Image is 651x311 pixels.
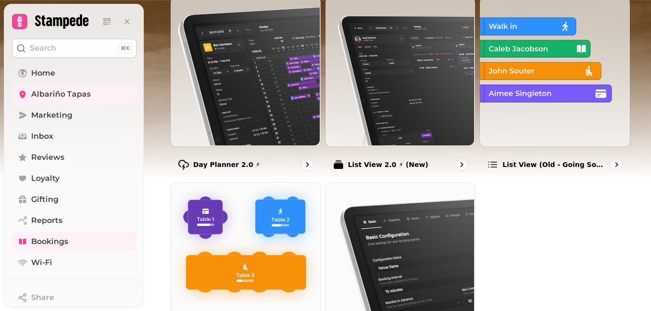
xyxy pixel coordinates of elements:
[502,160,606,169] p: List view (Old - going soon)
[31,110,72,121] span: Marketing
[31,152,64,163] span: Reviews
[31,131,53,142] span: Inbox
[457,160,466,169] svg: go to
[348,160,429,169] p: List View 2.0 ⚡ (New)
[612,160,621,169] svg: go to
[30,43,56,54] p: Search
[12,253,137,272] a: Wi-Fi
[31,257,52,268] span: Wi-Fi
[31,89,91,100] span: Albariño Tapas
[12,211,137,230] a: Reports
[12,190,137,209] a: Gifting
[12,148,137,167] a: Reviews
[31,215,62,226] span: Reports
[12,106,137,125] a: Marketing
[12,232,137,251] a: Bookings
[31,194,58,205] span: Gifting
[12,85,137,104] a: Albariño Tapas
[12,127,137,146] a: Inbox
[12,169,137,188] a: Loyalty
[31,236,68,247] span: Bookings
[12,64,137,83] a: Home
[31,67,55,79] span: Home
[193,160,260,169] p: Day Planner 2.0 ⚡
[12,39,137,58] button: Search⌘K
[12,288,137,307] button: Share
[302,160,312,169] svg: go to
[31,173,59,184] span: Loyalty
[118,43,132,54] div: ⌘K
[31,292,54,303] span: Share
